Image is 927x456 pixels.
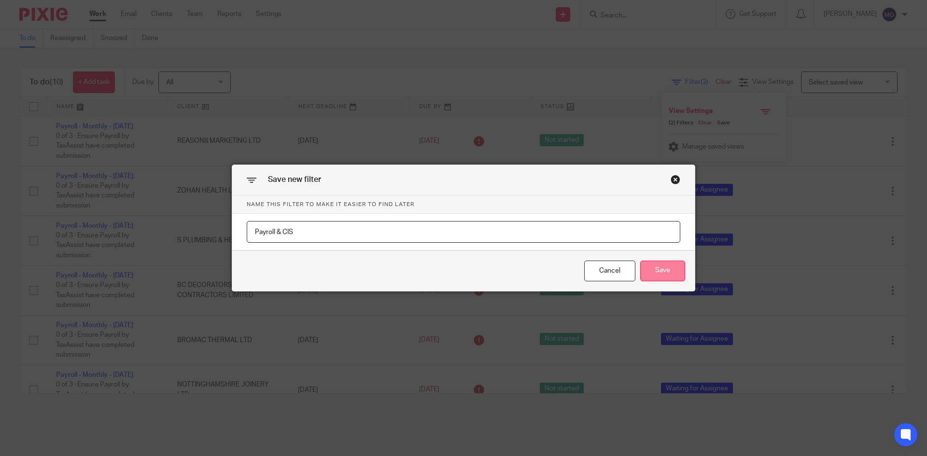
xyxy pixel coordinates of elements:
p: Name this filter to make it easier to find later [232,195,695,214]
div: Close this dialog window [671,175,680,184]
div: Close this dialog window [584,261,635,281]
span: Save new filter [268,176,321,184]
button: Save [640,261,685,281]
input: Filter name [247,221,680,243]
